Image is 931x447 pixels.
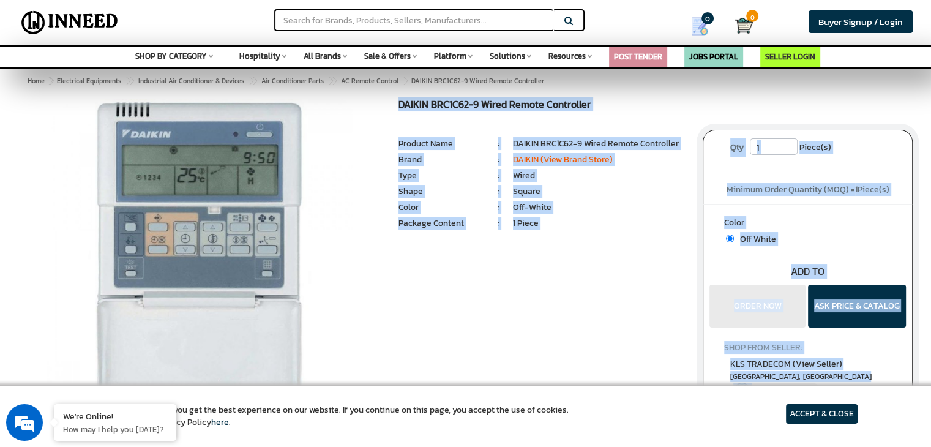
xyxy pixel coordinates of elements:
[259,73,326,88] a: Air Conditioner Parts
[809,10,913,33] a: Buyer Signup / Login
[614,51,662,62] a: POST TENDER
[734,233,776,246] span: Off White
[484,154,513,166] li: :
[398,186,484,198] li: Shape
[239,50,280,62] span: Hospitality
[730,358,885,404] a: KLS TRADECOM (View Seller) [GEOGRAPHIC_DATA], [GEOGRAPHIC_DATA] Verified Seller
[73,404,569,429] article: We use cookies to ensure you get the best experience on our website. If you continue on this page...
[799,138,831,157] span: Piece(s)
[490,50,525,62] span: Solutions
[125,73,132,88] span: >
[398,154,484,166] li: Brand
[513,153,613,166] a: DAIKIN (View Brand Store)
[786,404,858,424] article: ACCEPT & CLOSE
[513,170,684,182] li: Wired
[54,76,544,86] span: DAIKIN BRC1C62-9 Wired Remote Controller
[513,186,684,198] li: Square
[135,50,207,62] span: SHOP BY CATEGORY
[364,50,411,62] span: Sale & Offers
[484,201,513,214] li: :
[249,73,255,88] span: >
[484,186,513,198] li: :
[690,17,709,36] img: Show My Quotes
[701,12,714,24] span: 0
[724,343,891,352] h4: SHOP FROM SELLER:
[674,12,735,40] a: my Quotes 0
[17,7,123,38] img: Inneed.Market
[49,76,53,86] span: >
[71,141,169,265] span: We're online!
[733,383,752,401] img: inneed-verified-seller-icon.png
[403,73,409,88] span: >
[21,73,51,80] img: logo_Zg8I0qSkbAqR2WFHt3p6CTuqpyXMFPubPcD2OT02zFN43Cy9FUNNG3NEPhM_Q1qe_.png
[746,10,758,22] span: 0
[855,183,858,196] span: 1
[730,372,885,382] span: East Delhi
[84,296,93,303] img: salesiqlogo_leal7QplfZFryJ6FIlVepeu7OftD7mt8q6exU6-34PB8prfIgodN67KcxXM9Y7JQ_.png
[54,73,124,88] a: Electrical Equipments
[735,12,744,39] a: Cart 0
[25,73,47,88] a: Home
[398,138,484,150] li: Product Name
[730,358,842,370] span: KLS TRADECOM
[513,201,684,214] li: Off-White
[398,99,684,113] h1: DAIKIN BRC1C62-9 Wired Remote Controller
[6,309,233,351] textarea: Type your message and hit 'Enter'
[63,410,167,422] div: We're Online!
[96,295,155,304] em: Driven by SalesIQ
[64,69,206,85] div: Chat with us now
[304,50,341,62] span: All Brands
[735,17,753,35] img: Cart
[136,73,247,88] a: Industrial Air Conditioner & Devices
[724,138,750,157] label: Qty
[727,183,889,196] span: Minimum Order Quantity (MOQ) = Piece(s)
[689,51,738,62] a: JOBS PORTAL
[338,73,401,88] a: AC Remote Control
[484,170,513,182] li: :
[138,76,244,86] span: Industrial Air Conditioner & Devices
[341,76,398,86] span: AC Remote Control
[765,51,815,62] a: SELLER LOGIN
[818,15,903,29] span: Buyer Signup / Login
[484,217,513,230] li: :
[201,6,230,36] div: Minimize live chat window
[57,76,121,86] span: Electrical Equipments
[63,424,167,435] p: How may I help you today?
[398,217,484,230] li: Package Content
[548,50,586,62] span: Resources
[328,73,334,88] span: >
[724,217,891,232] label: Color
[261,76,324,86] span: Air Conditioner Parts
[398,170,484,182] li: Type
[484,138,513,150] li: :
[703,265,912,279] div: ADD TO
[513,138,684,150] li: DAIKIN BRC1C62-9 Wired Remote Controller
[398,201,484,214] li: Color
[211,416,229,429] a: here
[274,9,553,31] input: Search for Brands, Products, Sellers, Manufacturers...
[513,217,684,230] li: 1 Piece
[434,50,466,62] span: Platform
[808,285,906,328] button: ASK PRICE & CATALOG
[47,99,353,405] img: DAIKIN BRC1C62-9 Wired Remote Controller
